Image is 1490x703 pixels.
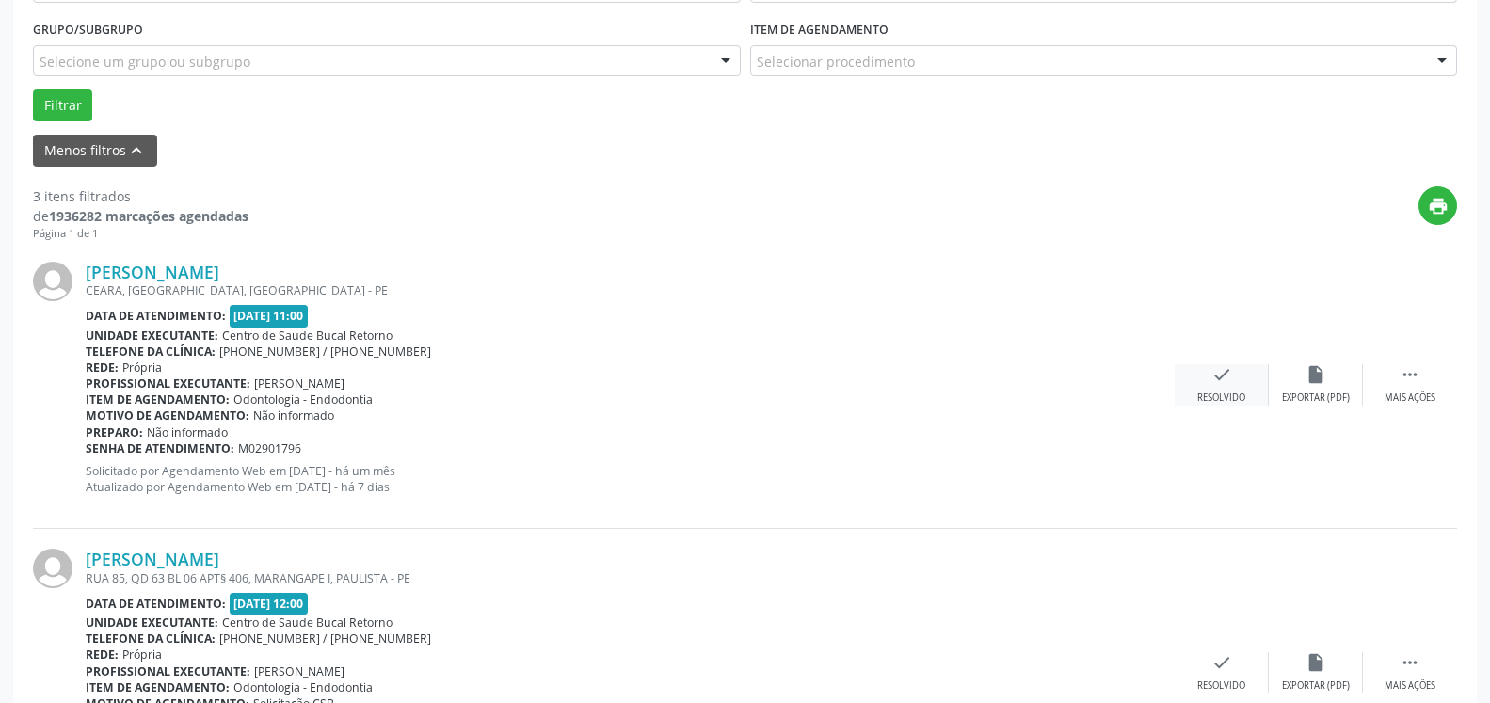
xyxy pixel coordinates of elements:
[86,344,216,359] b: Telefone da clínica:
[1418,186,1457,225] button: print
[1197,391,1245,405] div: Resolvido
[1211,364,1232,385] i: check
[86,262,219,282] a: [PERSON_NAME]
[1306,364,1326,385] i: insert_drive_file
[750,16,889,45] label: Item de agendamento
[222,615,393,631] span: Centro de Saude Bucal Retorno
[86,424,143,440] b: Preparo:
[40,52,250,72] span: Selecione um grupo ou subgrupo
[86,463,1175,495] p: Solicitado por Agendamento Web em [DATE] - há um mês Atualizado por Agendamento Web em [DATE] - h...
[33,206,248,226] div: de
[757,52,915,72] span: Selecionar procedimento
[33,186,248,206] div: 3 itens filtrados
[86,328,218,344] b: Unidade executante:
[33,16,143,45] label: Grupo/Subgrupo
[86,440,234,456] b: Senha de atendimento:
[86,282,1175,298] div: CEARA, [GEOGRAPHIC_DATA], [GEOGRAPHIC_DATA] - PE
[86,359,119,375] b: Rede:
[86,308,226,324] b: Data de atendimento:
[86,631,216,647] b: Telefone da clínica:
[254,663,344,679] span: [PERSON_NAME]
[254,375,344,391] span: [PERSON_NAME]
[86,570,1175,586] div: RUA 85, QD 63 BL 06 APT§ 406, MARANGAPE I, PAULISTA - PE
[86,596,226,612] b: Data de atendimento:
[219,344,431,359] span: [PHONE_NUMBER] / [PHONE_NUMBER]
[1282,391,1350,405] div: Exportar (PDF)
[147,424,228,440] span: Não informado
[86,647,119,663] b: Rede:
[222,328,393,344] span: Centro de Saude Bucal Retorno
[233,679,373,695] span: Odontologia - Endodontia
[122,359,162,375] span: Própria
[86,663,250,679] b: Profissional executante:
[86,615,218,631] b: Unidade executante:
[238,440,301,456] span: M02901796
[1306,652,1326,673] i: insert_drive_file
[219,631,431,647] span: [PHONE_NUMBER] / [PHONE_NUMBER]
[230,305,309,327] span: [DATE] 11:00
[33,135,157,168] button: Menos filtroskeyboard_arrow_up
[126,140,147,161] i: keyboard_arrow_up
[230,593,309,615] span: [DATE] 12:00
[1428,196,1449,216] i: print
[33,226,248,242] div: Página 1 de 1
[49,207,248,225] strong: 1936282 marcações agendadas
[1197,679,1245,693] div: Resolvido
[33,549,72,588] img: img
[86,679,230,695] b: Item de agendamento:
[1211,652,1232,673] i: check
[1400,652,1420,673] i: 
[86,407,249,423] b: Motivo de agendamento:
[1400,364,1420,385] i: 
[1385,679,1435,693] div: Mais ações
[86,391,230,407] b: Item de agendamento:
[122,647,162,663] span: Própria
[86,375,250,391] b: Profissional executante:
[33,262,72,301] img: img
[33,89,92,121] button: Filtrar
[233,391,373,407] span: Odontologia - Endodontia
[1385,391,1435,405] div: Mais ações
[86,549,219,569] a: [PERSON_NAME]
[253,407,334,423] span: Não informado
[1282,679,1350,693] div: Exportar (PDF)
